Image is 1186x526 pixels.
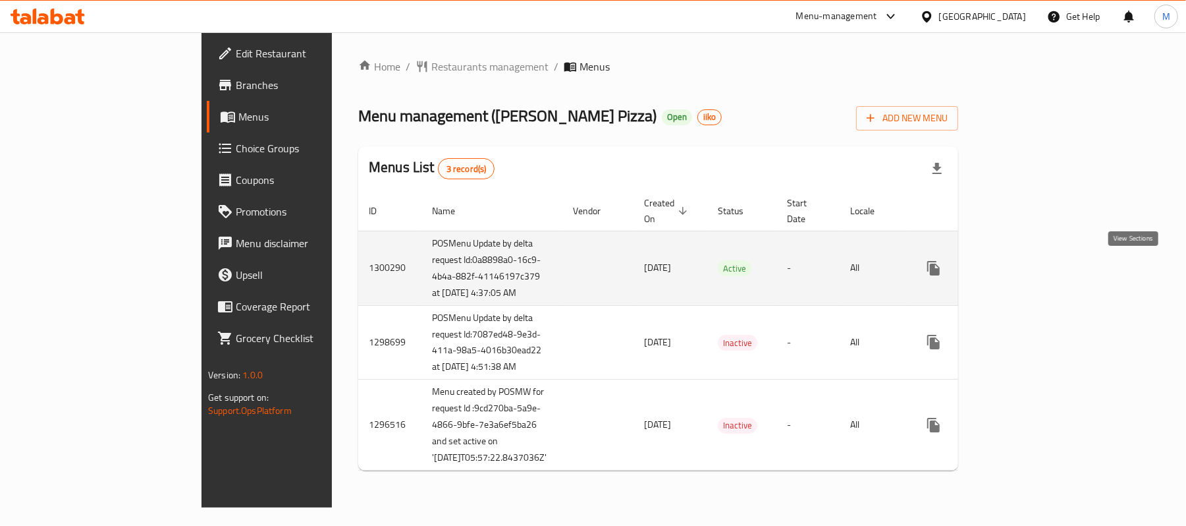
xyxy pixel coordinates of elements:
[662,111,692,123] span: Open
[950,326,981,358] button: Change Status
[242,366,263,384] span: 1.0.0
[207,227,400,259] a: Menu disclaimer
[840,380,907,471] td: All
[207,69,400,101] a: Branches
[236,45,389,61] span: Edit Restaurant
[644,259,671,276] span: [DATE]
[416,59,549,74] a: Restaurants management
[236,330,389,346] span: Grocery Checklist
[207,322,400,354] a: Grocery Checklist
[950,409,981,441] button: Change Status
[421,380,562,471] td: Menu created by POSMW for request Id :9cd270ba-5a9e-4866-9bfe-7e3a6ef5ba26 and set active on '[DA...
[850,203,892,219] span: Locale
[358,191,1055,471] table: enhanced table
[787,195,824,227] span: Start Date
[369,158,495,179] h2: Menus List
[918,326,950,358] button: more
[718,260,751,276] div: Active
[840,305,907,380] td: All
[718,336,757,351] span: Inactive
[573,203,618,219] span: Vendor
[236,267,389,283] span: Upsell
[856,106,958,131] button: Add New Menu
[907,191,1055,231] th: Actions
[208,402,292,419] a: Support.OpsPlatform
[718,203,761,219] span: Status
[207,196,400,227] a: Promotions
[207,101,400,132] a: Menus
[438,158,495,179] div: Total records count
[776,305,840,380] td: -
[236,204,389,219] span: Promotions
[432,203,472,219] span: Name
[236,172,389,188] span: Coupons
[950,252,981,284] button: Change Status
[236,299,389,314] span: Coverage Report
[236,140,389,156] span: Choice Groups
[236,235,389,251] span: Menu disclaimer
[698,111,721,123] span: iiko
[369,203,394,219] span: ID
[796,9,877,24] div: Menu-management
[867,110,948,127] span: Add New Menu
[358,59,958,74] nav: breadcrumb
[207,291,400,322] a: Coverage Report
[421,305,562,380] td: POSMenu Update by delta request Id:7087ed48-9e3d-411a-98a5-4016b30ead22 at [DATE] 4:51:38 AM
[840,231,907,305] td: All
[718,418,757,433] span: Inactive
[421,231,562,305] td: POSMenu Update by delta request Id:0a8898a0-16c9-4b4a-882f-41146197c379 at [DATE] 4:37:05 AM
[921,153,953,185] div: Export file
[644,416,671,433] span: [DATE]
[718,261,751,276] span: Active
[238,109,389,125] span: Menus
[208,389,269,406] span: Get support on:
[207,38,400,69] a: Edit Restaurant
[207,164,400,196] a: Coupons
[939,9,1026,24] div: [GEOGRAPHIC_DATA]
[406,59,410,74] li: /
[776,231,840,305] td: -
[431,59,549,74] span: Restaurants management
[439,163,495,175] span: 3 record(s)
[644,334,671,351] span: [DATE]
[918,409,950,441] button: more
[580,59,610,74] span: Menus
[662,109,692,125] div: Open
[207,132,400,164] a: Choice Groups
[208,366,240,384] span: Version:
[918,252,950,284] button: more
[554,59,558,74] li: /
[644,195,691,227] span: Created On
[776,380,840,471] td: -
[207,259,400,291] a: Upsell
[236,77,389,93] span: Branches
[1162,9,1170,24] span: M
[358,101,657,131] span: Menu management ( [PERSON_NAME] Pizza )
